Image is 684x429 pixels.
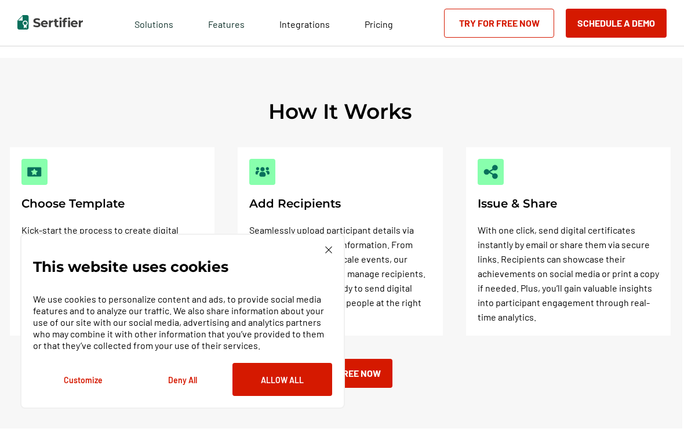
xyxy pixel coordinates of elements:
button: Allow All [232,363,332,396]
a: Integrations [279,16,330,30]
span: Pricing [365,19,393,30]
button: Schedule a Demo [566,9,667,38]
h3: Add Recipients [249,197,431,211]
p: This website uses cookies [33,261,228,272]
p: We use cookies to personalize content and ads, to provide social media features and to analyze ou... [33,293,332,351]
img: Choose Template Image [27,165,42,179]
img: Issue & Share Image [483,165,498,179]
p: With one click, send digital certificates instantly by email or share them via secure links. Reci... [478,223,659,324]
p: Seamlessly upload participant details via CSV or manually enter information. From small groups to... [249,223,431,324]
img: Sertifier | Digital Credentialing Platform [17,15,83,30]
span: Features [208,16,245,30]
span: Solutions [134,16,173,30]
button: Deny All [133,363,232,396]
h3: Choose Template [21,197,203,211]
button: Customize [33,363,133,396]
p: Kick-start the process to create digital certificates by choosing from our professionally designe... [21,223,203,310]
iframe: Chat Widget [626,373,684,429]
span: Integrations [279,19,330,30]
img: Cookie Popup Close [325,246,332,253]
h2: How It Works [268,99,412,124]
a: Try for Free Now [444,9,554,38]
img: Add Recipients Image [255,165,270,179]
a: Pricing [365,16,393,30]
h3: Issue & Share [478,197,659,211]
